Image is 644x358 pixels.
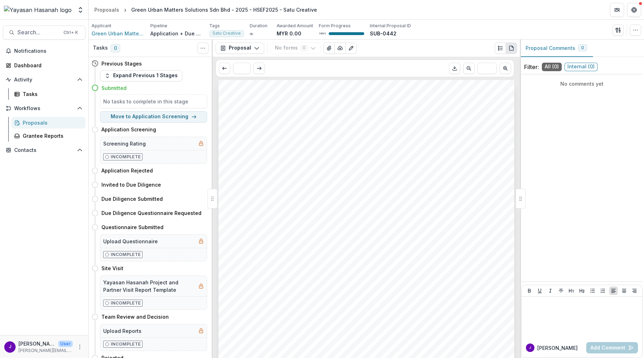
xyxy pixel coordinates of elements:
button: Heading 2 [578,286,586,295]
a: Proposals [11,117,85,129]
button: Italicize [546,286,555,295]
a: Tasks [11,88,85,100]
p: SUB-0442 [370,30,396,37]
h5: Screening Rating [103,140,146,147]
button: Partners [610,3,624,17]
div: Green Urban Matters Solutions Sdn Bhd - 2025 - HSEF2025 - Satu Creative [131,6,317,13]
span: Satu Creative [212,31,241,36]
p: User [58,341,73,347]
nav: breadcrumb [91,5,320,15]
div: Ctrl + K [62,29,79,36]
p: Awarded Amount [277,23,313,29]
span: Green Urban Matters Solutions Sdn Bhd [236,134,426,144]
h5: Upload Questionnaire [103,238,158,245]
button: Scroll to previous page [219,63,230,74]
p: ∞ [250,30,253,37]
p: No comments yet [524,80,640,87]
p: Tags [209,23,220,29]
button: Ordered List [599,286,607,295]
p: Incomplete [111,341,141,347]
span: Satu Creative [291,201,327,207]
span: 0 [111,44,120,52]
a: Green Urban Matters Solutions Sdn Bhd [91,30,145,37]
h5: Upload Reports [103,327,141,335]
button: Bold [525,286,534,295]
div: Proposals [94,6,119,13]
div: Jeffrey [529,346,531,350]
button: View Attached Files [323,42,335,54]
button: Notifications [3,45,85,57]
button: PDF view [506,42,517,54]
p: Incomplete [111,154,141,160]
span: Internal ( 0 ) [565,63,598,71]
p: Form Progress [319,23,351,29]
h4: Due Diligence Submitted [101,195,163,203]
button: Get Help [627,3,641,17]
p: [PERSON_NAME] [537,344,578,352]
p: MYR 0.00 [277,30,301,37]
img: Yayasan Hasanah logo [4,6,72,14]
button: Edit as form [345,42,357,54]
h4: Invited to Due Diligence [101,181,161,188]
button: Underline [535,286,544,295]
p: Applicant [91,23,111,29]
button: Expand Previous 1 Stages [100,70,182,81]
button: Align Right [630,286,639,295]
button: Align Center [620,286,628,295]
span: Green Urban Matters Solutions Sdn Bhd - 2025 - HSEF2025 - Satu [236,159,483,167]
button: Search... [3,25,85,40]
h4: Submitted [101,84,127,92]
span: 0 [581,45,584,50]
button: Proposal Comments [520,40,593,57]
button: Download PDF [449,63,460,74]
h5: Yayasan Hasanah Project and Partner Visit Report Template [103,279,195,294]
p: [PERSON_NAME][EMAIL_ADDRESS][DOMAIN_NAME] [18,347,73,354]
button: No forms0 [270,42,321,54]
button: Align Left [609,286,618,295]
h5: No tasks to complete in this stage [103,98,204,105]
h4: Team Review and Decision [101,313,169,320]
a: Proposals [91,5,122,15]
span: [DATE] [292,193,310,199]
div: Tasks [23,90,80,98]
h4: Questionnaire Submitted [101,223,163,231]
p: 100 % [319,31,326,36]
button: Scroll to next page [500,63,511,74]
button: Open Activity [3,74,85,85]
span: Activity [14,77,74,83]
div: Grantee Reports [23,132,80,140]
p: Pipeline [150,23,167,29]
div: Dashboard [14,62,80,69]
button: Strike [557,286,565,295]
span: All ( 0 ) [542,63,562,71]
button: Plaintext view [495,42,506,54]
button: Scroll to next page [254,63,265,74]
span: Creative [236,167,267,175]
h4: Application Screening [101,126,156,133]
button: Bullet List [588,286,597,295]
span: Workflows [14,106,74,112]
div: Jeffrey [9,345,11,349]
button: Scroll to previous page [463,63,474,74]
button: Proposal [216,42,264,54]
span: Search... [17,29,59,36]
p: Internal Proposal ID [370,23,411,29]
div: Proposals [23,119,80,126]
button: Heading 1 [567,286,576,295]
button: Move to Application Screening [100,111,207,123]
a: Dashboard [3,59,85,71]
p: Incomplete [111,300,141,306]
p: Filter: [524,63,539,71]
a: Grantee Reports [11,130,85,142]
button: Open entity switcher [76,3,85,17]
button: Open Contacts [3,144,85,156]
button: Open Workflows [3,103,85,114]
button: Add Comment [586,342,638,353]
span: Contacts [14,147,74,153]
span: Submitted Date: [236,192,289,199]
span: Notifications [14,48,83,54]
button: Toggle View Cancelled Tasks [197,42,209,54]
span: Nonprofit DBA: [236,184,287,191]
p: Incomplete [111,251,141,258]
